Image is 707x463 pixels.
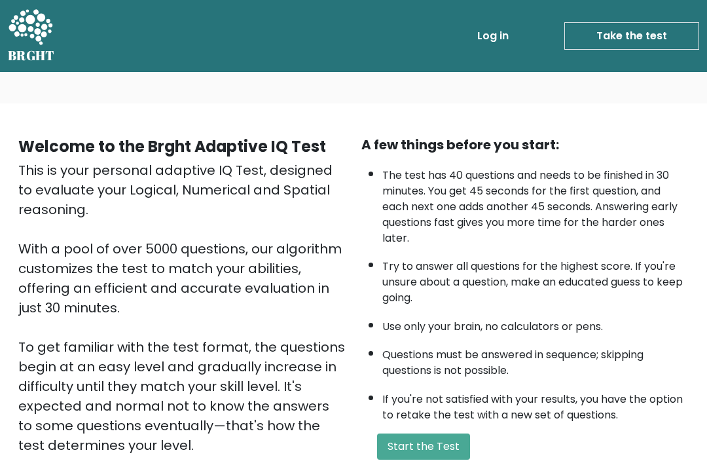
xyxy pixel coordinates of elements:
b: Welcome to the Brght Adaptive IQ Test [18,136,326,157]
a: Log in [472,23,514,49]
a: BRGHT [8,5,55,67]
div: A few things before you start: [361,135,689,155]
li: If you're not satisfied with your results, you have the option to retake the test with a new set ... [382,385,689,423]
li: Questions must be answered in sequence; skipping questions is not possible. [382,341,689,379]
li: The test has 40 questions and needs to be finished in 30 minutes. You get 45 seconds for the firs... [382,161,689,246]
button: Start the Test [377,434,470,460]
li: Use only your brain, no calculators or pens. [382,312,689,335]
a: Take the test [564,22,699,50]
h5: BRGHT [8,48,55,64]
li: Try to answer all questions for the highest score. If you're unsure about a question, make an edu... [382,252,689,306]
